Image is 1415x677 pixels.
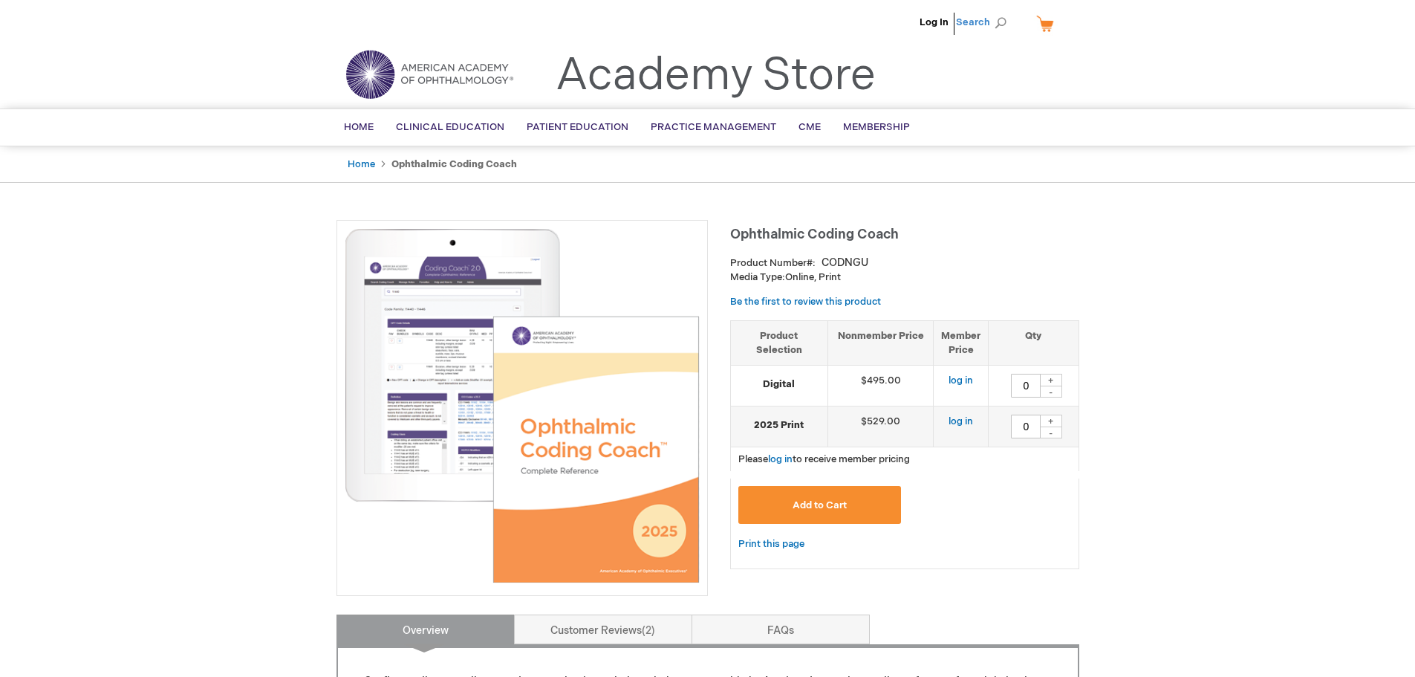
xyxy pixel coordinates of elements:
[793,499,847,511] span: Add to Cart
[1011,374,1041,398] input: Qty
[920,16,949,28] a: Log In
[396,121,504,133] span: Clinical Education
[348,158,375,170] a: Home
[730,271,1079,285] p: Online, Print
[843,121,910,133] span: Membership
[345,228,700,583] img: Ophthalmic Coding Coach
[336,615,515,644] a: Overview
[827,366,934,406] td: $495.00
[692,615,870,644] a: FAQs
[949,415,973,427] a: log in
[949,375,973,386] a: log in
[1040,386,1062,398] div: -
[738,486,902,524] button: Add to Cart
[1011,415,1041,438] input: Qty
[738,535,804,554] a: Print this page
[731,320,828,365] th: Product Selection
[514,615,692,644] a: Customer Reviews2
[956,7,1012,37] span: Search
[1040,427,1062,438] div: -
[989,320,1079,365] th: Qty
[827,320,934,365] th: Nonmember Price
[1040,374,1062,386] div: +
[768,453,793,465] a: log in
[556,49,876,103] a: Academy Store
[934,320,989,365] th: Member Price
[827,406,934,447] td: $529.00
[651,121,776,133] span: Practice Management
[527,121,628,133] span: Patient Education
[738,378,820,392] strong: Digital
[730,296,881,308] a: Be the first to review this product
[1040,415,1062,427] div: +
[344,121,374,133] span: Home
[738,453,910,465] span: Please to receive member pricing
[822,256,868,271] div: CODNGU
[798,121,821,133] span: CME
[642,624,655,637] span: 2
[391,158,517,170] strong: Ophthalmic Coding Coach
[730,271,785,283] strong: Media Type:
[730,257,816,269] strong: Product Number
[730,227,899,242] span: Ophthalmic Coding Coach
[738,418,820,433] strong: 2025 Print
